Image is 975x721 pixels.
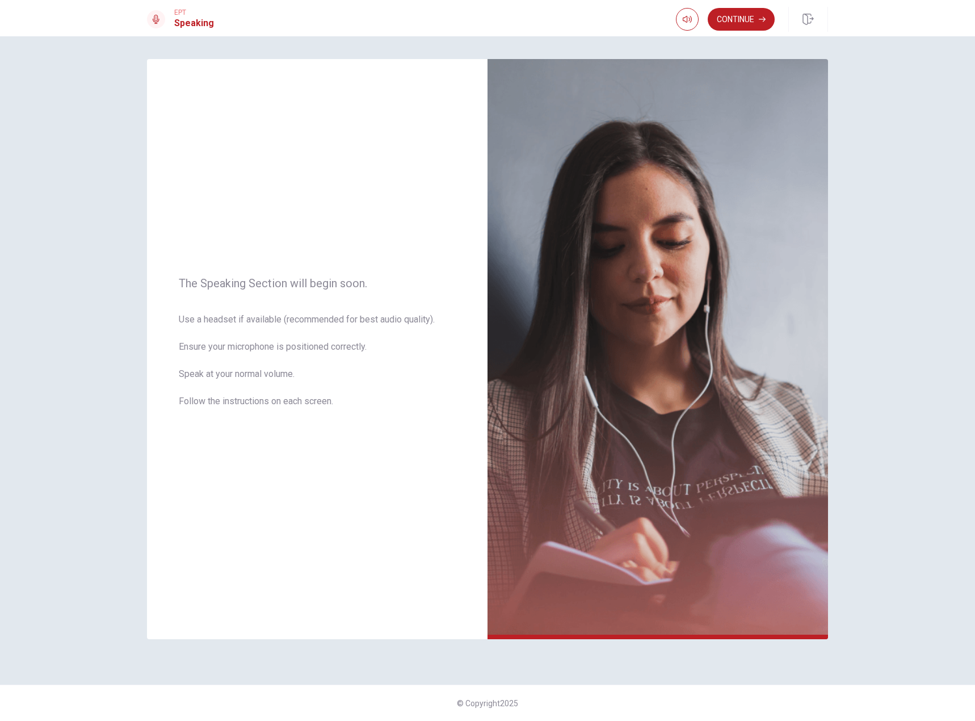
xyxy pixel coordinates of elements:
h1: Speaking [174,16,214,30]
span: EPT [174,9,214,16]
span: © Copyright 2025 [457,699,518,708]
span: Use a headset if available (recommended for best audio quality). Ensure your microphone is positi... [179,313,456,422]
img: speaking intro [487,59,828,639]
button: Continue [708,8,775,31]
span: The Speaking Section will begin soon. [179,276,456,290]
